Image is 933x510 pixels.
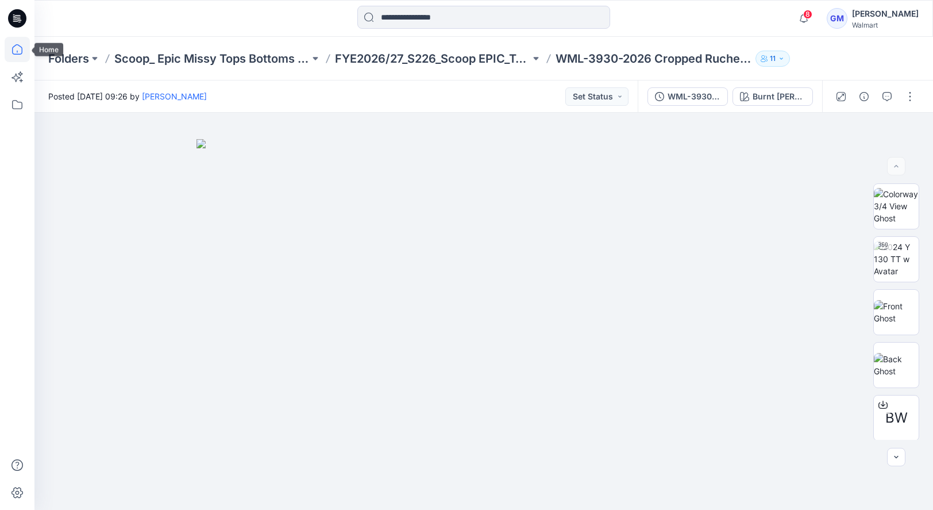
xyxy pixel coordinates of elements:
a: [PERSON_NAME] [142,91,207,101]
img: 2024 Y 130 TT w Avatar [874,241,919,277]
button: WML-3930-2026_Rev1_Cropped Jacket_Full Colorway [647,87,728,106]
div: WML-3930-2026_Rev1_Cropped Jacket_Full Colorway [668,90,720,103]
span: BW [885,408,908,428]
button: Details [855,87,873,106]
div: Burnt [PERSON_NAME] [753,90,805,103]
img: Front Ghost [874,300,919,324]
span: Posted [DATE] 09:26 by [48,90,207,102]
a: Folders [48,51,89,67]
img: Colorway 3/4 View Ghost [874,188,919,224]
p: WML-3930-2026 Cropped Ruched Jacket [556,51,751,67]
a: Scoop_ Epic Missy Tops Bottoms Dress [114,51,310,67]
button: Burnt [PERSON_NAME] [732,87,813,106]
div: [PERSON_NAME] [852,7,919,21]
span: 8 [803,10,812,19]
a: FYE2026/27_S226_Scoop EPIC_Top & Bottom [335,51,530,67]
button: 11 [755,51,790,67]
div: Walmart [852,21,919,29]
img: Back Ghost [874,353,919,377]
p: 11 [770,52,776,65]
div: GM [827,8,847,29]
